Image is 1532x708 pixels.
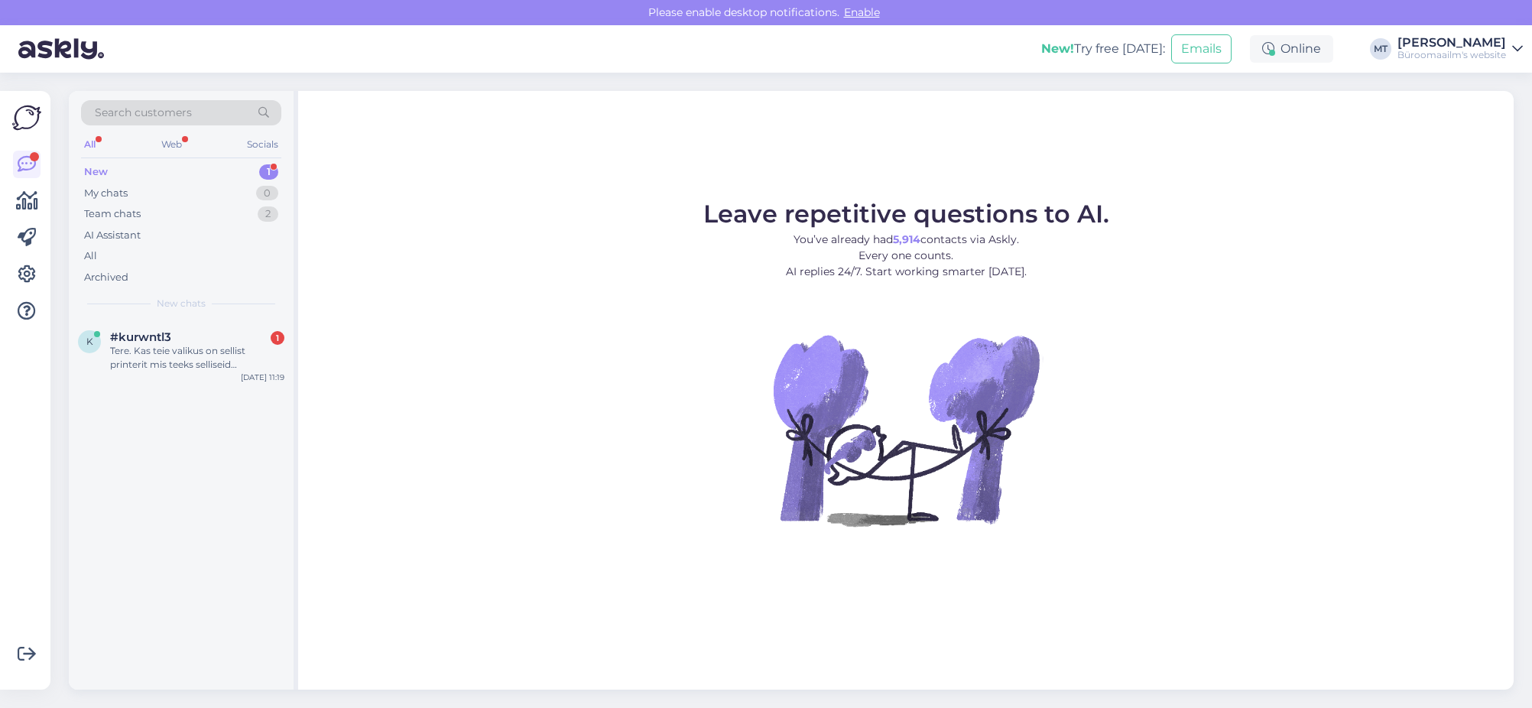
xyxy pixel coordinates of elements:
[84,164,108,180] div: New
[839,5,884,19] span: Enable
[271,331,284,345] div: 1
[81,135,99,154] div: All
[12,103,41,132] img: Askly Logo
[258,206,278,222] div: 2
[893,232,920,246] b: 5,914
[1041,40,1165,58] div: Try free [DATE]:
[84,186,128,201] div: My chats
[1397,37,1523,61] a: [PERSON_NAME]Büroomaailm's website
[110,344,284,372] div: Tere. Kas teie valikus on sellist printerit mis teeks selliseid põimetikettide silte?
[244,135,281,154] div: Socials
[84,248,97,264] div: All
[259,164,278,180] div: 1
[157,297,206,310] span: New chats
[256,186,278,201] div: 0
[95,105,192,121] span: Search customers
[84,270,128,285] div: Archived
[703,232,1109,280] p: You’ve already had contacts via Askly. Every one counts. AI replies 24/7. Start working smarter [...
[1171,34,1232,63] button: Emails
[1397,49,1506,61] div: Büroomaailm's website
[768,292,1044,567] img: No Chat active
[84,206,141,222] div: Team chats
[158,135,185,154] div: Web
[110,330,171,344] span: #kurwntl3
[1041,41,1074,56] b: New!
[86,336,93,347] span: k
[703,199,1109,229] span: Leave repetitive questions to AI.
[84,228,141,243] div: AI Assistant
[241,372,284,383] div: [DATE] 11:19
[1370,38,1391,60] div: MT
[1397,37,1506,49] div: [PERSON_NAME]
[1250,35,1333,63] div: Online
